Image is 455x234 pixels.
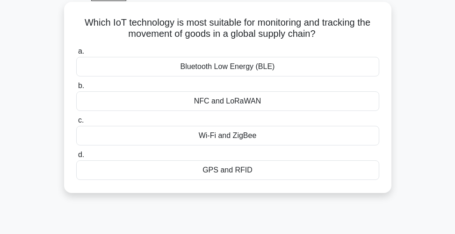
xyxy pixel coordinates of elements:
div: GPS and RFID [76,160,379,180]
div: NFC and LoRaWAN [76,91,379,111]
h5: Which IoT technology is most suitable for monitoring and tracking the movement of goods in a glob... [75,17,380,40]
span: c. [78,116,84,124]
div: Wi-Fi and ZigBee [76,126,379,145]
span: d. [78,151,84,158]
div: Bluetooth Low Energy (BLE) [76,57,379,76]
span: a. [78,47,84,55]
span: b. [78,82,84,89]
